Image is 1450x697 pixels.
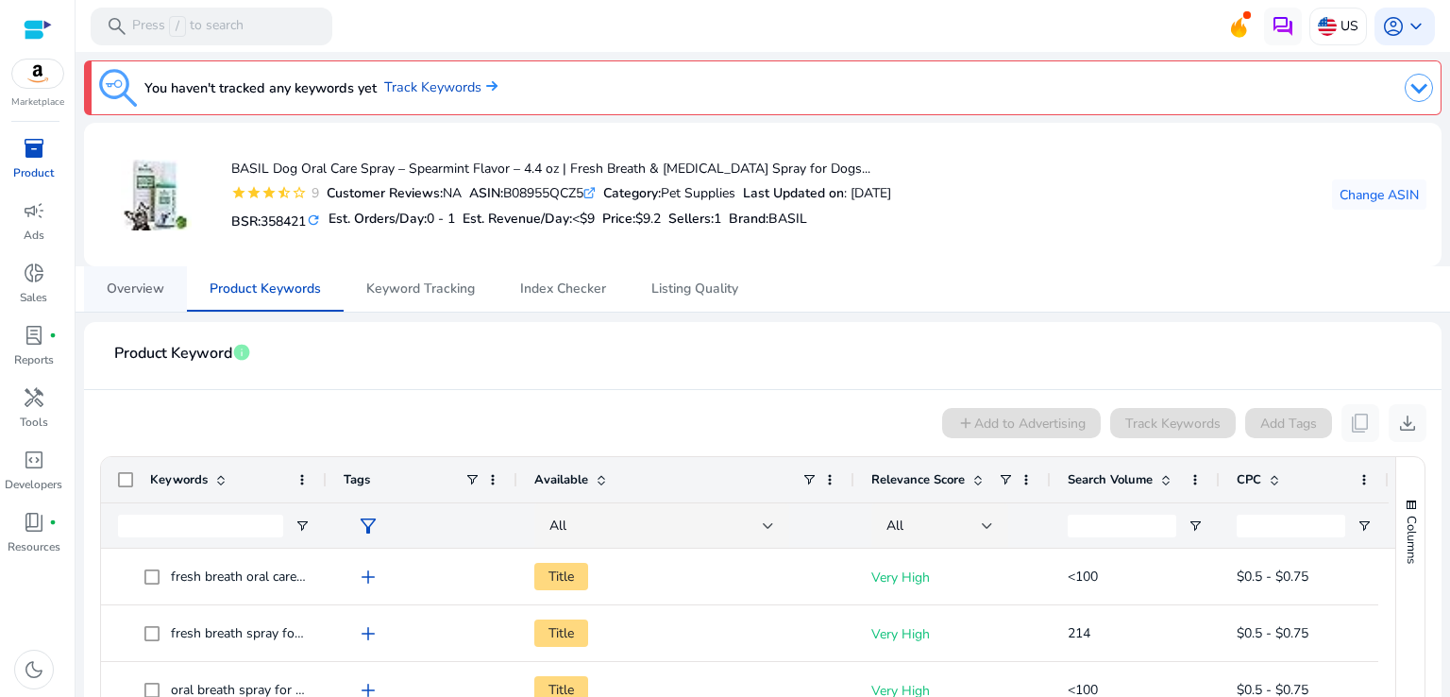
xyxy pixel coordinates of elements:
span: All [549,517,566,535]
span: / [169,16,186,37]
h5: Est. Orders/Day: [329,212,455,228]
mat-icon: refresh [306,212,321,229]
span: search [106,15,128,38]
div: Pet Supplies [603,183,735,203]
div: B08955QCZ5 [469,183,596,203]
span: account_circle [1382,15,1405,38]
span: filter_alt [357,515,379,537]
img: us.svg [1318,17,1337,36]
p: Ads [24,227,44,244]
span: $9.2 [635,210,661,228]
b: ASIN: [469,184,503,202]
h5: Price: [602,212,661,228]
h5: : [729,212,807,228]
b: Customer Reviews: [327,184,443,202]
p: Resources [8,538,60,555]
img: amazon.svg [12,59,63,88]
span: campaign [23,199,45,222]
span: Product Keyword [114,337,232,370]
mat-icon: star_border [292,185,307,200]
span: add [357,566,379,588]
span: inventory_2 [23,137,45,160]
div: NA [327,183,462,203]
img: 419BRX3o5YL._AC_US40_.jpg [121,160,192,230]
span: Overview [107,282,164,296]
span: Columns [1403,516,1420,564]
input: Search Volume Filter Input [1068,515,1176,537]
span: donut_small [23,262,45,284]
span: download [1396,412,1419,434]
span: Search Volume [1068,471,1153,488]
p: Product [13,164,54,181]
span: 1 [714,210,721,228]
span: $0.5 - $0.75 [1237,568,1308,586]
span: info [232,343,251,362]
mat-icon: star_half [277,185,292,200]
span: Brand [729,210,766,228]
b: Last Updated on [743,184,844,202]
p: Reports [14,351,54,368]
p: Marketplace [11,95,64,110]
span: Available [534,471,588,488]
span: <100 [1068,568,1098,586]
h5: Sellers: [668,212,721,228]
img: keyword-tracking.svg [99,69,137,107]
span: 0 - 1 [427,210,455,228]
span: handyman [23,386,45,409]
span: Keyword Tracking [366,282,475,296]
h5: Est. Revenue/Day: [463,212,595,228]
p: Very High [871,615,1034,654]
p: US [1340,9,1358,42]
span: Listing Quality [651,282,738,296]
span: CPC [1237,471,1261,488]
span: 214 [1068,624,1090,642]
span: Change ASIN [1340,185,1419,205]
span: dark_mode [23,658,45,681]
button: download [1389,404,1426,442]
mat-icon: star [246,185,261,200]
div: 9 [307,183,319,203]
span: fiber_manual_record [49,331,57,339]
input: Keywords Filter Input [118,515,283,537]
button: Open Filter Menu [1357,518,1372,534]
span: BASIL [768,210,807,228]
span: $0.5 - $0.75 [1237,624,1308,642]
span: Keywords [150,471,208,488]
a: Track Keywords [384,77,497,98]
div: : [DATE] [743,183,891,203]
span: <$9 [572,210,595,228]
span: 358421 [261,212,306,230]
span: book_4 [23,511,45,534]
span: keyboard_arrow_down [1405,15,1427,38]
span: code_blocks [23,449,45,471]
h5: BSR: [231,210,321,230]
span: lab_profile [23,324,45,347]
p: Press to search [132,16,244,37]
b: Category: [603,184,661,202]
span: Tags [344,471,370,488]
span: Relevance Score [871,471,965,488]
p: Very High [871,558,1034,597]
p: Sales [20,289,47,306]
img: dropdown-arrow.svg [1405,74,1433,102]
span: Product Keywords [210,282,321,296]
button: Open Filter Menu [295,518,310,534]
h3: You haven't tracked any keywords yet [144,76,377,99]
h4: BASIL Dog Oral Care Spray – Spearmint Flavor – 4.4 oz | Fresh Breath & [MEDICAL_DATA] Spray for D... [231,161,891,178]
span: Title [534,620,588,647]
p: Developers [5,476,62,493]
button: Change ASIN [1332,179,1426,210]
mat-icon: star [261,185,277,200]
img: arrow-right.svg [481,80,497,92]
span: fresh breath spray for dogs [171,624,332,642]
span: All [886,517,903,535]
span: fresh breath oral care for dogs spray [171,568,386,586]
span: fiber_manual_record [49,518,57,526]
input: CPC Filter Input [1237,515,1345,537]
span: Title [534,563,588,590]
span: Index Checker [520,282,606,296]
mat-icon: star [231,185,246,200]
button: Open Filter Menu [1188,518,1203,534]
span: add [357,622,379,645]
p: Tools [20,414,48,431]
